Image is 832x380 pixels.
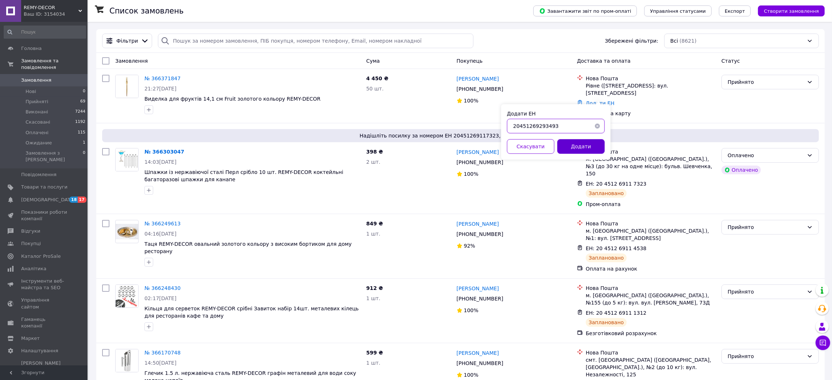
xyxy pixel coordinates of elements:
[366,221,383,226] span: 849 ₴
[144,221,181,226] a: № 366249613
[69,197,78,203] span: 18
[144,86,177,92] span: 21:27[DATE]
[721,58,740,64] span: Статус
[586,220,716,227] div: Нова Пошта
[457,285,499,292] a: [PERSON_NAME]
[366,285,383,291] span: 912 ₴
[586,253,627,262] div: Заплановано
[75,119,85,125] span: 1192
[366,75,388,81] span: 4 450 ₴
[457,58,483,64] span: Покупець
[21,360,67,380] span: [PERSON_NAME] та рахунки
[109,7,183,15] h1: Список замовлень
[116,75,138,98] img: Фото товару
[116,148,138,171] img: Фото товару
[26,150,83,163] span: Замовлення з [PERSON_NAME]
[586,189,627,198] div: Заплановано
[21,77,51,84] span: Замовлення
[728,352,804,360] div: Прийнято
[533,5,637,16] button: Завантажити звіт по пром-оплаті
[116,224,138,239] img: Фото товару
[75,109,85,115] span: 7244
[21,58,88,71] span: Замовлення та повідомлення
[507,111,536,117] label: Додати ЕН
[26,129,49,136] span: Оплачені
[21,171,57,178] span: Повідомлення
[457,75,499,82] a: [PERSON_NAME]
[586,356,716,378] div: смт. [GEOGRAPHIC_DATA] ([GEOGRAPHIC_DATA], [GEOGRAPHIC_DATA].), №2 (до 10 кг): вул. Незалежності,...
[557,139,605,154] button: Додати
[115,349,139,372] a: Фото товару
[366,360,380,366] span: 1 шт.
[115,58,148,64] span: Замовлення
[455,157,505,167] div: [PHONE_NUMBER]
[144,285,181,291] a: № 366248430
[366,295,380,301] span: 1 шт.
[21,278,67,291] span: Інструменти веб-майстра та SEO
[21,253,61,260] span: Каталог ProSale
[144,306,359,319] a: Кільця для серветок REMY-DECOR срібні Завиток набір 14шт. металевих кілець для ресторанів кафе та...
[586,75,716,82] div: Нова Пошта
[586,100,615,106] a: Додати ЕН
[539,8,631,14] span: Завантажити звіт по пром-оплаті
[26,140,52,146] span: Ожидание
[21,316,67,329] span: Гаманець компанії
[464,307,479,313] span: 100%
[455,229,505,239] div: [PHONE_NUMBER]
[366,149,383,155] span: 398 ₴
[721,166,761,174] div: Оплачено
[751,8,825,13] a: Створити замовлення
[586,82,716,97] div: Рівне ([STREET_ADDRESS]: вул. [STREET_ADDRESS]
[366,159,380,165] span: 2 шт.
[577,58,631,64] span: Доставка та оплата
[719,5,751,16] button: Експорт
[21,45,42,52] span: Головна
[464,243,475,249] span: 92%
[21,297,67,310] span: Управління сайтом
[115,148,139,171] a: Фото товару
[816,336,830,350] button: Чат з покупцем
[586,284,716,292] div: Нова Пошта
[586,330,716,337] div: Безготівковий розрахунок
[78,197,86,203] span: 17
[586,349,716,356] div: Нова Пошта
[144,149,184,155] a: № 366303047
[507,139,554,154] button: Скасувати
[26,109,48,115] span: Виконані
[24,4,78,11] span: REMY-DECOR
[670,37,678,44] span: Всі
[115,220,139,243] a: Фото товару
[115,284,139,308] a: Фото товару
[457,349,499,357] a: [PERSON_NAME]
[455,358,505,368] div: [PHONE_NUMBER]
[366,86,384,92] span: 50 шт.
[650,8,706,14] span: Управління статусами
[728,151,804,159] div: Оплачено
[144,169,343,182] span: Шпажки із нержавіючої сталі Перл срібло 10 шт. REMY-DECOR коктейльні багаторазові шпажки для канапе
[366,231,380,237] span: 1 шт.
[605,37,658,44] span: Збережені фільтри:
[586,181,647,187] span: ЕН: 20 4512 6911 7323
[115,75,139,98] a: Фото товару
[464,372,479,378] span: 100%
[116,285,138,307] img: Фото товару
[464,98,479,104] span: 100%
[586,227,716,242] div: м. [GEOGRAPHIC_DATA] ([GEOGRAPHIC_DATA].), №1: вул. [STREET_ADDRESS]
[144,241,352,254] a: Таця REMY-DECOR овальний золотого кольору з високим бортиком для дому ресторану
[586,292,716,306] div: м. [GEOGRAPHIC_DATA] ([GEOGRAPHIC_DATA].), №155 (до 5 кг): вул. вул. [PERSON_NAME], 73Д
[455,84,505,94] div: [PHONE_NUMBER]
[457,148,499,156] a: [PERSON_NAME]
[26,119,50,125] span: Скасовані
[144,96,321,102] a: Виделка для фруктів 14,1 см Fruit золотого кольору REMY-DECOR
[464,171,479,177] span: 100%
[26,88,36,95] span: Нові
[725,8,745,14] span: Експорт
[4,26,86,39] input: Пошук
[590,119,605,133] button: Очистить
[116,37,138,44] span: Фільтри
[586,201,716,208] div: Пром-оплата
[21,209,67,222] span: Показники роботи компанії
[728,78,804,86] div: Прийнято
